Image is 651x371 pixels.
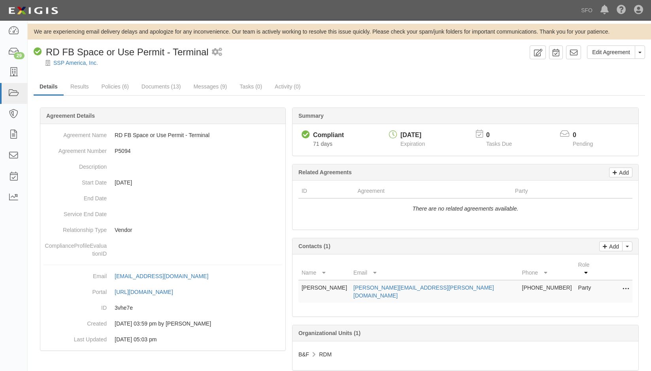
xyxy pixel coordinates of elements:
[43,175,107,186] dt: Start Date
[34,48,42,56] i: Compliant
[43,143,282,159] dd: P5094
[313,141,332,147] span: Since 06/18/2025
[575,280,601,303] td: Party
[298,113,324,119] b: Summary
[43,175,282,190] dd: [DATE]
[43,268,107,280] dt: Email
[350,258,519,280] th: Email
[400,131,425,140] div: [DATE]
[298,280,350,303] td: [PERSON_NAME]
[573,141,593,147] span: Pending
[519,258,575,280] th: Phone
[298,330,360,336] b: Organizational Units (1)
[43,127,282,143] dd: RD FB Space or Use Permit - Terminal
[14,52,25,59] div: 29
[413,205,519,212] i: There are no related agreements available.
[43,190,107,202] dt: End Date
[575,258,601,280] th: Role
[115,272,208,280] div: [EMAIL_ADDRESS][DOMAIN_NAME]
[43,284,107,296] dt: Portal
[486,131,522,140] p: 0
[313,131,344,140] div: Compliant
[43,238,107,258] dt: ComplianceProfileEvaluationID
[302,131,310,139] i: Compliant
[353,284,494,299] a: [PERSON_NAME][EMAIL_ADDRESS][PERSON_NAME][DOMAIN_NAME]
[53,60,98,66] a: SSP America, Inc.
[617,168,629,177] p: Add
[136,79,187,94] a: Documents (13)
[43,143,107,155] dt: Agreement Number
[115,273,217,279] a: [EMAIL_ADDRESS][DOMAIN_NAME]
[6,4,60,18] img: logo-5460c22ac91f19d4615b14bd174203de0afe785f0fc80cf4dbbc73dc1793850b.png
[96,79,135,94] a: Policies (6)
[43,331,107,343] dt: Last Updated
[319,351,332,358] span: RDM
[212,48,222,56] i: 1 scheduled workflow
[298,169,352,175] b: Related Agreements
[298,351,309,358] span: B&F
[43,222,282,238] dd: Vendor
[617,6,626,15] i: Help Center - Complianz
[46,47,209,57] span: RD FB Space or Use Permit - Terminal
[486,141,512,147] span: Tasks Due
[609,168,632,177] a: Add
[34,45,209,59] div: RD FB Space or Use Permit - Terminal
[298,243,330,249] b: Contacts (1)
[577,2,596,18] a: SFO
[43,316,107,328] dt: Created
[64,79,95,94] a: Results
[43,127,107,139] dt: Agreement Name
[573,131,603,140] p: 0
[46,113,95,119] b: Agreement Details
[269,79,306,94] a: Activity (0)
[43,300,107,312] dt: ID
[234,79,268,94] a: Tasks (0)
[34,79,64,96] a: Details
[28,28,651,36] div: We are experiencing email delivery delays and apologize for any inconvenience. Our team is active...
[115,289,182,295] a: [URL][DOMAIN_NAME]
[400,141,425,147] span: Expiration
[43,300,282,316] dd: 3vhe7e
[43,222,107,234] dt: Relationship Type
[599,241,623,251] a: Add
[354,184,511,198] th: Agreement
[298,184,354,198] th: ID
[298,258,350,280] th: Name
[519,280,575,303] td: [PHONE_NUMBER]
[43,206,107,218] dt: Service End Date
[587,45,635,59] a: Edit Agreement
[43,316,282,331] dd: [DATE] 03:59 pm by [PERSON_NAME]
[187,79,233,94] a: Messages (9)
[43,159,107,171] dt: Description
[43,331,282,347] dd: [DATE] 05:03 pm
[512,184,603,198] th: Party
[607,242,619,251] p: Add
